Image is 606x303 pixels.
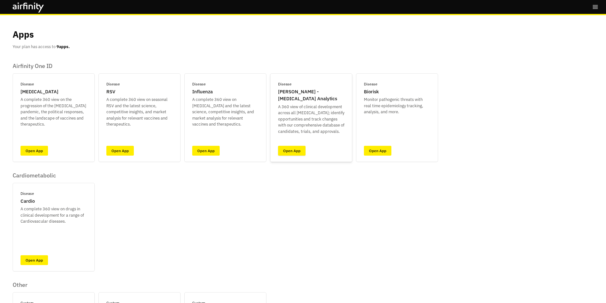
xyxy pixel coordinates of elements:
p: Disease [106,81,120,87]
p: Disease [364,81,377,87]
p: Monitor pathogenic threats with real time epidemiology tracking, analysis, and more. [364,96,430,115]
p: Your plan has access to [13,44,70,50]
a: Open App [278,146,306,156]
a: Open App [192,146,220,156]
a: Open App [21,146,48,156]
p: RSV [106,88,115,96]
p: A complete 360 view on drugs in clinical development for a range of Cardiovascular diseases. [21,206,87,225]
p: Influenza [192,88,213,96]
p: Disease [192,81,206,87]
a: Open App [21,255,48,265]
p: Cardiometabolic [13,172,95,179]
p: A complete 360 view on [MEDICAL_DATA] and the latest science, competitive insights, and market an... [192,96,258,127]
p: A complete 360 view on seasonal RSV and the latest science, competitive insights, and market anal... [106,96,173,127]
b: 9 apps. [56,44,70,49]
p: Biorisk [364,88,379,96]
p: Disease [21,81,34,87]
p: Disease [278,81,292,87]
p: Cardio [21,198,35,205]
p: A 360 view of clinical development across all [MEDICAL_DATA]; identify opportunities and track ch... [278,104,344,135]
p: Airfinity One ID [13,63,438,70]
p: Apps [13,28,34,41]
a: Open App [364,146,391,156]
p: [MEDICAL_DATA] [21,88,58,96]
p: A complete 360 view on the progression of the [MEDICAL_DATA] pandemic, the political responses, a... [21,96,87,127]
p: Other [13,281,266,288]
p: Disease [21,191,34,196]
a: Open App [106,146,134,156]
p: [PERSON_NAME] - [MEDICAL_DATA] Analytics [278,88,344,102]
